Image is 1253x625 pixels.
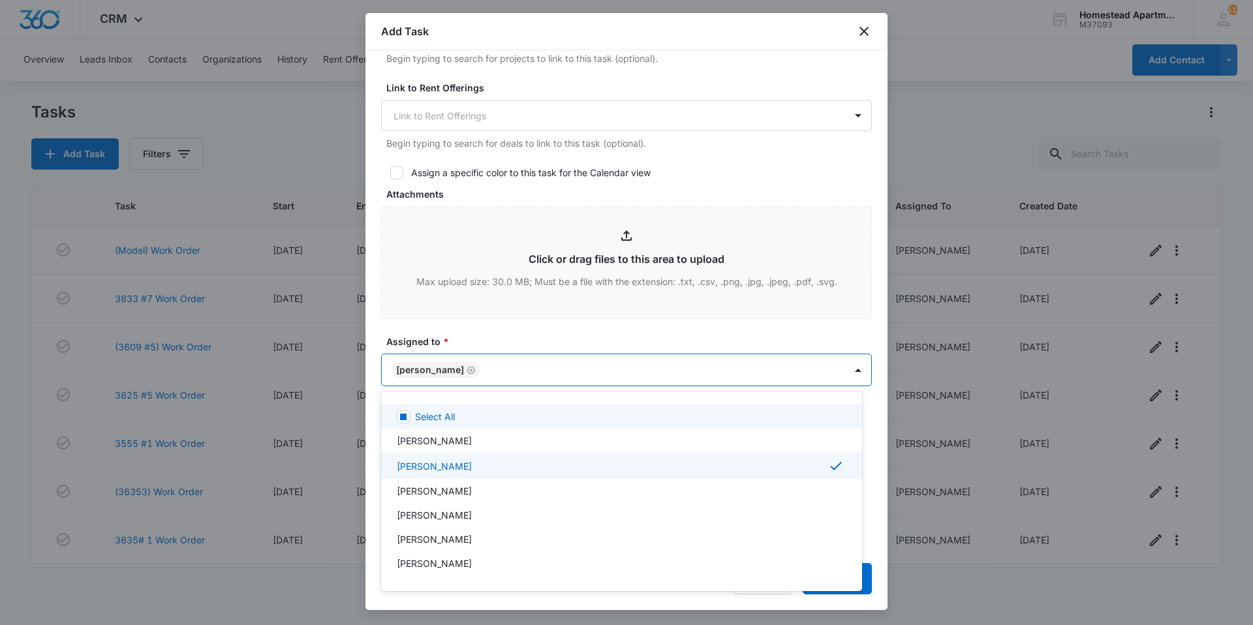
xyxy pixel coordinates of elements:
[397,459,472,473] p: [PERSON_NAME]
[397,556,472,570] p: [PERSON_NAME]
[415,410,455,423] p: Select All
[397,434,472,448] p: [PERSON_NAME]
[397,484,472,498] p: [PERSON_NAME]
[397,532,472,546] p: [PERSON_NAME]
[397,508,472,522] p: [PERSON_NAME]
